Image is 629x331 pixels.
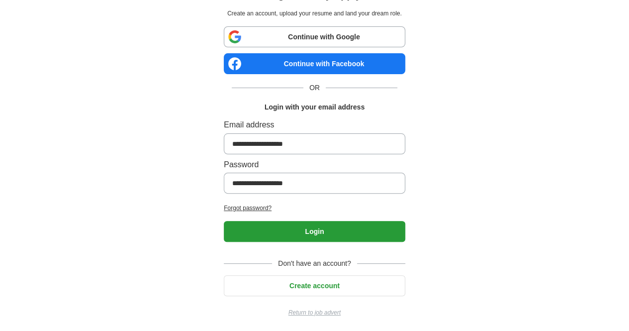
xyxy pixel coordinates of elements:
[224,204,405,213] a: Forgot password?
[265,102,364,112] h1: Login with your email address
[224,275,405,296] button: Create account
[224,53,405,74] a: Continue with Facebook
[226,9,403,18] p: Create an account, upload your resume and land your dream role.
[224,118,405,131] label: Email address
[272,258,357,269] span: Don't have an account?
[303,82,326,93] span: OR
[224,282,405,290] a: Create account
[224,221,405,242] button: Login
[224,26,405,47] a: Continue with Google
[224,308,405,318] a: Return to job advert
[224,158,405,171] label: Password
